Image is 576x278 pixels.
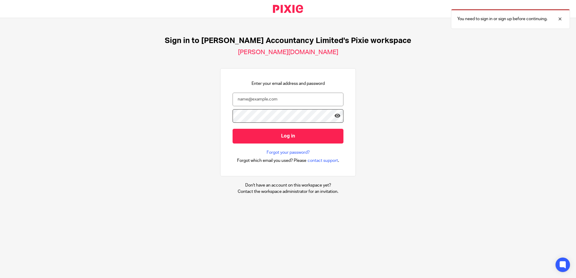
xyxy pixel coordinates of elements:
[267,150,310,156] a: Forgot your password?
[238,189,338,195] p: Contact the workspace administrator for an invitation.
[165,36,411,45] h1: Sign in to [PERSON_NAME] Accountancy Limited's Pixie workspace
[238,48,338,56] h2: [PERSON_NAME][DOMAIN_NAME]
[237,158,306,164] span: Forgot which email you used? Please
[252,81,325,87] p: Enter your email address and password
[233,93,343,106] input: name@example.com
[238,182,338,188] p: Don't have an account on this workspace yet?
[308,158,338,164] span: contact support
[237,157,339,164] div: .
[233,129,343,144] input: Log in
[457,16,547,22] p: You need to sign in or sign up before continuing.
